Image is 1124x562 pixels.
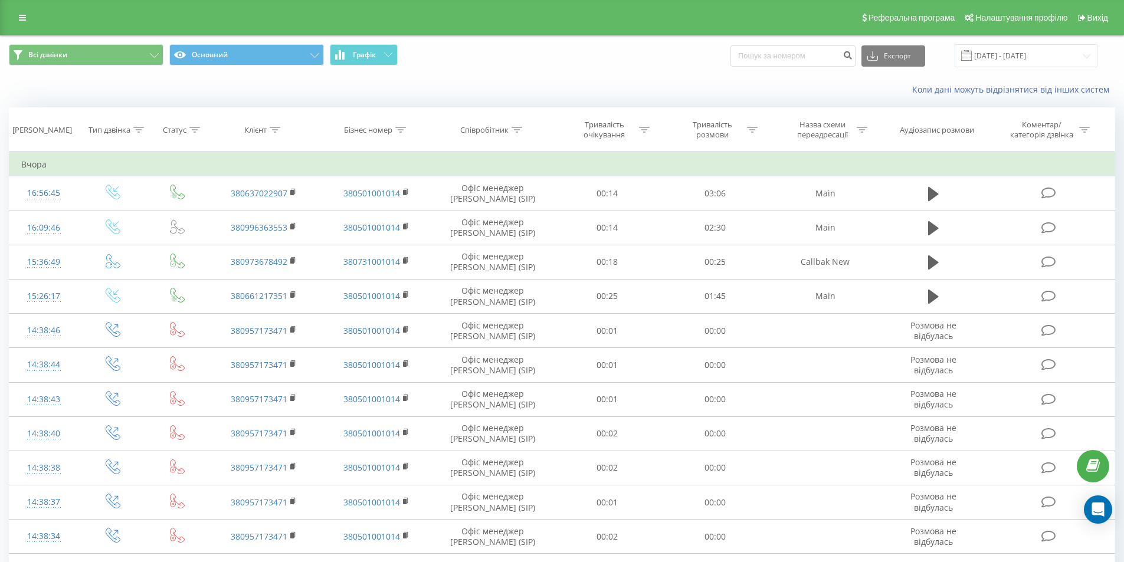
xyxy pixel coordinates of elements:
[343,222,400,233] a: 380501001014
[231,428,287,439] a: 380957173471
[661,416,769,451] td: 00:00
[344,125,392,135] div: Бізнес номер
[21,422,67,445] div: 14:38:40
[910,491,956,512] span: Розмова не відбулась
[553,451,661,485] td: 00:02
[432,520,553,554] td: Офіс менеджер [PERSON_NAME] (SIP)
[769,245,881,279] td: Callbak New
[343,359,400,370] a: 380501001014
[432,485,553,520] td: Офіс менеджер [PERSON_NAME] (SIP)
[553,485,661,520] td: 00:01
[553,314,661,348] td: 00:01
[553,176,661,211] td: 00:14
[21,216,67,239] div: 16:09:46
[553,211,661,245] td: 00:14
[21,285,67,308] div: 15:26:17
[661,314,769,348] td: 00:00
[343,188,400,199] a: 380501001014
[28,50,67,60] span: Всі дзвінки
[231,325,287,336] a: 380957173471
[21,353,67,376] div: 14:38:44
[231,359,287,370] a: 380957173471
[231,462,287,473] a: 380957173471
[553,382,661,416] td: 00:01
[21,319,67,342] div: 14:38:46
[432,176,553,211] td: Офіс менеджер [PERSON_NAME] (SIP)
[163,125,186,135] div: Статус
[343,462,400,473] a: 380501001014
[231,531,287,542] a: 380957173471
[910,388,956,410] span: Розмова не відбулась
[1087,13,1108,22] span: Вихід
[231,256,287,267] a: 380973678492
[343,428,400,439] a: 380501001014
[343,531,400,542] a: 380501001014
[21,456,67,479] div: 14:38:38
[460,125,509,135] div: Співробітник
[553,520,661,554] td: 00:02
[343,325,400,336] a: 380501001014
[769,279,881,313] td: Main
[681,120,744,140] div: Тривалість розмови
[21,388,67,411] div: 14:38:43
[730,45,856,67] input: Пошук за номером
[231,497,287,508] a: 380957173471
[231,188,287,199] a: 380637022907
[432,279,553,313] td: Офіс менеджер [PERSON_NAME] (SIP)
[9,44,163,65] button: Всі дзвінки
[975,13,1067,22] span: Налаштування профілю
[1007,120,1076,140] div: Коментар/категорія дзвінка
[661,520,769,554] td: 00:00
[661,176,769,211] td: 03:06
[861,45,925,67] button: Експорт
[343,497,400,508] a: 380501001014
[432,416,553,451] td: Офіс менеджер [PERSON_NAME] (SIP)
[869,13,955,22] span: Реферальна програма
[21,525,67,548] div: 14:38:34
[661,382,769,416] td: 00:00
[432,211,553,245] td: Офіс менеджер [PERSON_NAME] (SIP)
[661,245,769,279] td: 00:25
[231,222,287,233] a: 380996363553
[343,393,400,405] a: 380501001014
[231,290,287,301] a: 380661217351
[21,491,67,514] div: 14:38:37
[912,84,1115,95] a: Коли дані можуть відрізнятися вiд інших систем
[553,416,661,451] td: 00:02
[553,348,661,382] td: 00:01
[791,120,854,140] div: Назва схеми переадресації
[432,382,553,416] td: Офіс менеджер [PERSON_NAME] (SIP)
[910,320,956,341] span: Розмова не відбулась
[432,451,553,485] td: Офіс менеджер [PERSON_NAME] (SIP)
[553,245,661,279] td: 00:18
[769,176,881,211] td: Main
[910,525,956,547] span: Розмова не відбулась
[432,314,553,348] td: Офіс менеджер [PERSON_NAME] (SIP)
[169,44,324,65] button: Основний
[21,182,67,205] div: 16:56:45
[573,120,636,140] div: Тривалість очікування
[432,348,553,382] td: Офіс менеджер [PERSON_NAME] (SIP)
[910,422,956,444] span: Розмова не відбулась
[231,393,287,405] a: 380957173471
[661,485,769,520] td: 00:00
[353,51,376,59] span: Графік
[9,153,1115,176] td: Вчора
[910,456,956,478] span: Розмова не відбулась
[244,125,267,135] div: Клієнт
[343,290,400,301] a: 380501001014
[661,279,769,313] td: 01:45
[343,256,400,267] a: 380731001014
[553,279,661,313] td: 00:25
[769,211,881,245] td: Main
[910,354,956,376] span: Розмова не відбулась
[900,125,974,135] div: Аудіозапис розмови
[21,251,67,274] div: 15:36:49
[89,125,130,135] div: Тип дзвінка
[432,245,553,279] td: Офіс менеджер [PERSON_NAME] (SIP)
[661,451,769,485] td: 00:00
[661,348,769,382] td: 00:00
[661,211,769,245] td: 02:30
[12,125,72,135] div: [PERSON_NAME]
[1084,495,1112,524] div: Open Intercom Messenger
